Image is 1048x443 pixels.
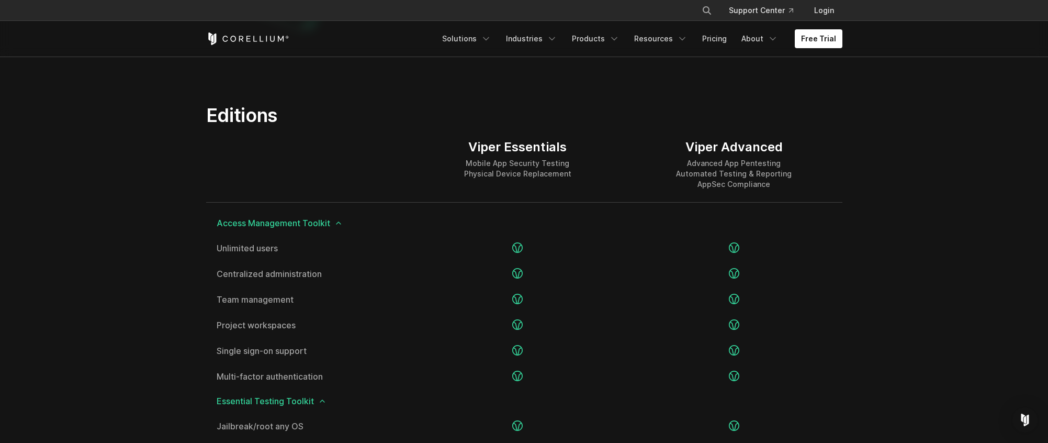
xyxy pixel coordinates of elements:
div: Viper Essentials [464,139,571,155]
h2: Editions [206,104,623,127]
a: Project workspaces [217,321,399,329]
a: Centralized administration [217,270,399,278]
a: Pricing [696,29,733,48]
div: Navigation Menu [436,29,842,48]
a: Industries [500,29,564,48]
div: Advanced App Pentesting Automated Testing & Reporting AppSec Compliance [676,158,792,190]
a: Solutions [436,29,498,48]
button: Search [697,1,716,20]
a: Free Trial [795,29,842,48]
div: Open Intercom Messenger [1012,407,1038,433]
a: Unlimited users [217,244,399,252]
div: Navigation Menu [689,1,842,20]
span: Access Management Toolkit [217,219,832,227]
a: Resources [628,29,694,48]
div: Viper Advanced [676,139,792,155]
a: Corellium Home [206,32,289,45]
a: Team management [217,295,399,304]
a: About [735,29,784,48]
a: Products [566,29,626,48]
a: Jailbreak/root any OS [217,422,399,430]
span: Essential Testing Toolkit [217,397,832,405]
a: Support Center [720,1,802,20]
a: Single sign-on support [217,347,399,355]
div: Mobile App Security Testing Physical Device Replacement [464,158,571,179]
a: Multi-factor authentication [217,372,399,381]
a: Login [806,1,842,20]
